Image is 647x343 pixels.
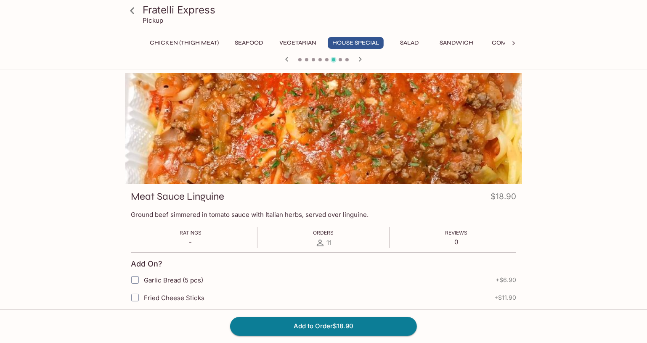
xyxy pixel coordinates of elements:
[230,37,268,49] button: Seafood
[125,73,522,184] div: Meat Sauce Linguine
[485,37,522,49] button: Combo
[230,317,417,335] button: Add to Order$18.90
[144,276,203,284] span: Garlic Bread (5 pcs)
[275,37,321,49] button: Vegetarian
[445,230,467,236] span: Reviews
[145,37,223,49] button: Chicken (Thigh Meat)
[435,37,478,49] button: Sandwich
[143,16,163,24] p: Pickup
[180,238,202,246] p: -
[494,294,516,301] span: + $11.90
[313,230,334,236] span: Orders
[496,277,516,283] span: + $6.90
[180,230,202,236] span: Ratings
[131,259,162,269] h4: Add On?
[491,190,516,206] h4: $18.90
[143,3,519,16] h3: Fratelli Express
[328,37,384,49] button: House Special
[390,37,428,49] button: Salad
[144,294,204,302] span: Fried Cheese Sticks
[131,190,224,203] h3: Meat Sauce Linguine
[131,211,516,219] p: Ground beef simmered in tomato sauce with Italian herbs, served over linguine.
[327,239,332,247] span: 11
[445,238,467,246] p: 0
